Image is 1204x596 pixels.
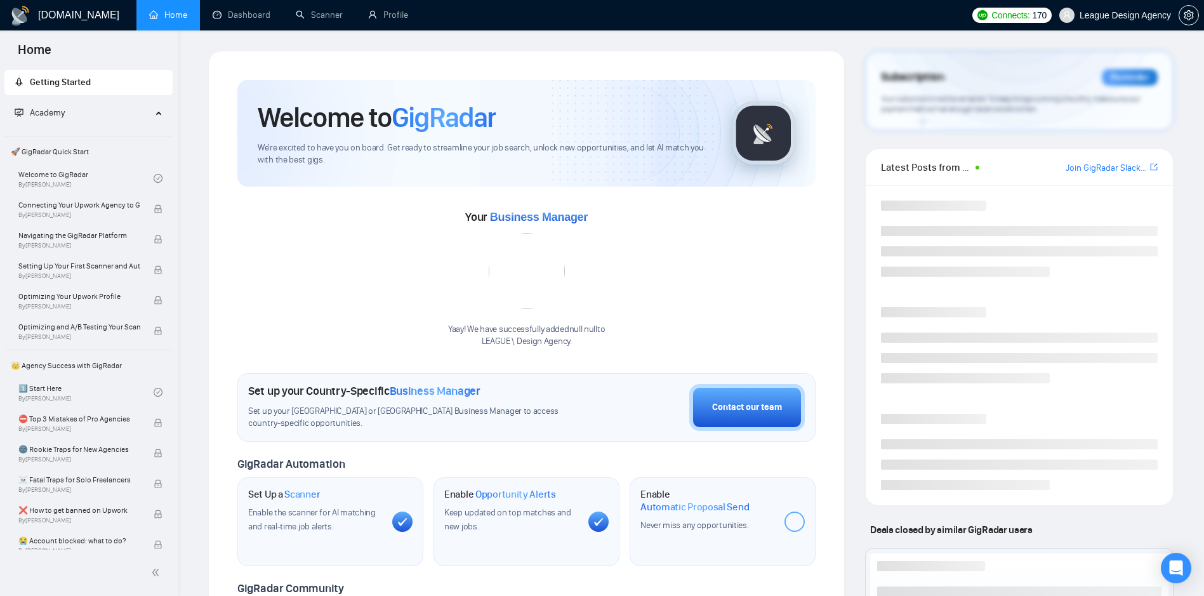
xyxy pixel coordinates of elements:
h1: Set Up a [248,488,320,501]
span: Setting Up Your First Scanner and Auto-Bidder [18,260,140,272]
button: setting [1179,5,1199,25]
span: Your [465,210,588,224]
span: Optimizing and A/B Testing Your Scanner for Better Results [18,321,140,333]
span: GigRadar [392,100,496,135]
span: lock [154,510,162,519]
li: Getting Started [4,70,173,95]
span: By [PERSON_NAME] [18,456,140,463]
span: lock [154,449,162,458]
span: lock [154,540,162,549]
span: GigRadar Community [237,581,344,595]
span: check-circle [154,174,162,183]
span: Keep updated on top matches and new jobs. [444,507,571,532]
span: 🚀 GigRadar Quick Start [6,139,171,164]
h1: Welcome to [258,100,496,135]
span: GigRadar Automation [237,457,345,471]
span: Business Manager [490,211,588,223]
span: lock [154,204,162,213]
span: lock [154,235,162,244]
span: By [PERSON_NAME] [18,547,140,555]
span: lock [154,326,162,335]
span: By [PERSON_NAME] [18,211,140,219]
div: Open Intercom Messenger [1161,553,1191,583]
h1: Enable [640,488,774,513]
a: 1️⃣ Start HereBy[PERSON_NAME] [18,378,154,406]
h1: Enable [444,488,556,501]
span: export [1150,162,1158,172]
a: userProfile [368,10,408,20]
a: dashboardDashboard [213,10,270,20]
p: LEAGUE \ Design Agency . [448,336,605,348]
span: Navigating the GigRadar Platform [18,229,140,242]
span: By [PERSON_NAME] [18,425,140,433]
span: Connects: [991,8,1029,22]
span: Home [8,41,62,67]
span: Getting Started [30,77,91,88]
span: Enable the scanner for AI matching and real-time job alerts. [248,507,376,532]
h1: Set up your Country-Specific [248,384,480,398]
span: Academy [15,107,65,118]
span: Subscription [881,67,944,88]
span: We're excited to have you on board. Get ready to streamline your job search, unlock new opportuni... [258,142,711,166]
span: setting [1179,10,1198,20]
span: lock [154,296,162,305]
span: By [PERSON_NAME] [18,272,140,280]
span: By [PERSON_NAME] [18,242,140,249]
a: searchScanner [296,10,343,20]
span: By [PERSON_NAME] [18,303,140,310]
span: Opportunity Alerts [475,488,556,501]
span: Automatic Proposal Send [640,501,749,513]
span: By [PERSON_NAME] [18,486,140,494]
span: ☠️ Fatal Traps for Solo Freelancers [18,473,140,486]
a: setting [1179,10,1199,20]
span: Your subscription will be renewed. To keep things running smoothly, make sure your payment method... [881,94,1140,114]
img: error [489,233,565,309]
span: lock [154,479,162,488]
span: 🌚 Rookie Traps for New Agencies [18,443,140,456]
span: check-circle [154,388,162,397]
span: fund-projection-screen [15,108,23,117]
span: ❌ How to get banned on Upwork [18,504,140,517]
img: upwork-logo.png [977,10,988,20]
span: 👑 Agency Success with GigRadar [6,353,171,378]
span: Connecting Your Upwork Agency to GigRadar [18,199,140,211]
button: Contact our team [689,384,805,431]
span: Set up your [GEOGRAPHIC_DATA] or [GEOGRAPHIC_DATA] Business Manager to access country-specific op... [248,406,582,430]
span: Never miss any opportunities. [640,520,748,531]
span: By [PERSON_NAME] [18,333,140,341]
span: Deals closed by similar GigRadar users [865,519,1037,541]
span: user [1062,11,1071,20]
a: Welcome to GigRadarBy[PERSON_NAME] [18,164,154,192]
img: gigradar-logo.png [732,102,795,165]
span: rocket [15,77,23,86]
span: Business Manager [390,384,480,398]
span: Optimizing Your Upwork Profile [18,290,140,303]
span: Scanner [284,488,320,501]
span: 170 [1033,8,1047,22]
div: Reminder [1102,69,1158,86]
span: By [PERSON_NAME] [18,517,140,524]
span: lock [154,265,162,274]
a: homeHome [149,10,187,20]
div: Yaay! We have successfully added null null to [448,324,605,348]
span: Academy [30,107,65,118]
span: ⛔ Top 3 Mistakes of Pro Agencies [18,413,140,425]
span: 😭 Account blocked: what to do? [18,534,140,547]
img: logo [10,6,30,26]
span: lock [154,418,162,427]
a: Join GigRadar Slack Community [1066,161,1148,175]
div: Contact our team [712,401,782,414]
span: double-left [151,566,164,579]
span: Latest Posts from the GigRadar Community [881,159,971,175]
a: export [1150,161,1158,173]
